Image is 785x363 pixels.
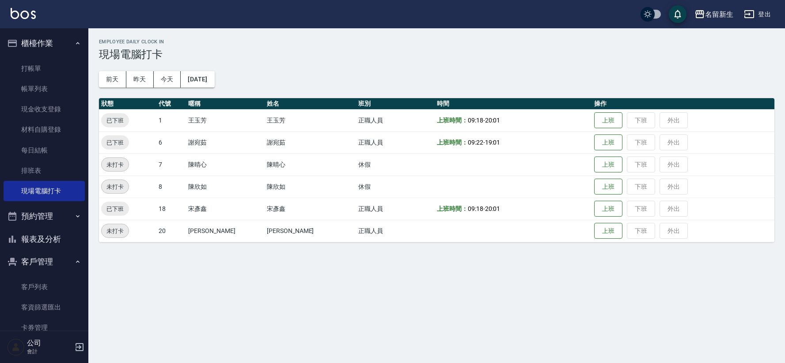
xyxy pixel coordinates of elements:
a: 排班表 [4,160,85,181]
td: 8 [156,176,186,198]
td: 7 [156,153,186,176]
b: 上班時間： [437,117,468,124]
button: 前天 [99,71,126,88]
td: 王玉芳 [265,109,356,131]
td: 休假 [356,176,435,198]
button: 櫃檯作業 [4,32,85,55]
a: 現場電腦打卡 [4,181,85,201]
span: 未打卡 [102,160,129,169]
button: 登出 [740,6,774,23]
button: 客戶管理 [4,250,85,273]
a: 每日結帳 [4,140,85,160]
td: [PERSON_NAME] [265,220,356,242]
a: 客資篩選匯出 [4,297,85,317]
div: 名留新生 [705,9,733,20]
th: 班別 [356,98,435,110]
span: 09:18 [468,117,483,124]
td: - [435,131,592,153]
span: 20:01 [485,205,501,212]
th: 代號 [156,98,186,110]
span: 未打卡 [102,182,129,191]
button: 上班 [594,201,622,217]
td: 18 [156,198,186,220]
th: 姓名 [265,98,356,110]
td: 1 [156,109,186,131]
button: 上班 [594,179,622,195]
button: 上班 [594,157,622,173]
button: 昨天 [126,71,154,88]
span: 20:01 [485,117,501,124]
button: save [669,5,686,23]
span: 19:01 [485,139,501,146]
td: 休假 [356,153,435,176]
button: 報表及分析 [4,228,85,251]
span: 已下班 [101,138,129,147]
p: 會計 [27,348,72,355]
td: 20 [156,220,186,242]
td: 陳晴心 [186,153,265,176]
button: 上班 [594,223,622,239]
td: 6 [156,131,186,153]
a: 客戶列表 [4,277,85,297]
th: 操作 [592,98,774,110]
span: 已下班 [101,204,129,214]
td: 宋彥鑫 [186,198,265,220]
td: 陳欣如 [265,176,356,198]
h5: 公司 [27,339,72,348]
a: 帳單列表 [4,79,85,99]
th: 暱稱 [186,98,265,110]
span: 09:18 [468,205,483,212]
b: 上班時間： [437,205,468,212]
h3: 現場電腦打卡 [99,48,774,61]
td: 謝宛茹 [265,131,356,153]
th: 時間 [435,98,592,110]
b: 上班時間： [437,139,468,146]
img: Logo [11,8,36,19]
a: 打帳單 [4,58,85,79]
td: 正職人員 [356,198,435,220]
span: 09:22 [468,139,483,146]
td: [PERSON_NAME] [186,220,265,242]
a: 材料自購登錄 [4,119,85,140]
td: 宋彥鑫 [265,198,356,220]
td: - [435,109,592,131]
span: 未打卡 [102,226,129,236]
button: 預約管理 [4,205,85,228]
a: 現金收支登錄 [4,99,85,119]
button: 名留新生 [691,5,737,23]
button: 今天 [154,71,181,88]
span: 已下班 [101,116,129,125]
button: [DATE] [181,71,214,88]
h2: Employee Daily Clock In [99,39,774,45]
th: 狀態 [99,98,156,110]
img: Person [7,338,25,356]
button: 上班 [594,112,622,129]
button: 上班 [594,134,622,151]
td: 正職人員 [356,220,435,242]
td: 謝宛茹 [186,131,265,153]
td: 正職人員 [356,109,435,131]
td: 陳欣如 [186,176,265,198]
td: 正職人員 [356,131,435,153]
td: 陳晴心 [265,153,356,176]
td: - [435,198,592,220]
a: 卡券管理 [4,317,85,338]
td: 王玉芳 [186,109,265,131]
